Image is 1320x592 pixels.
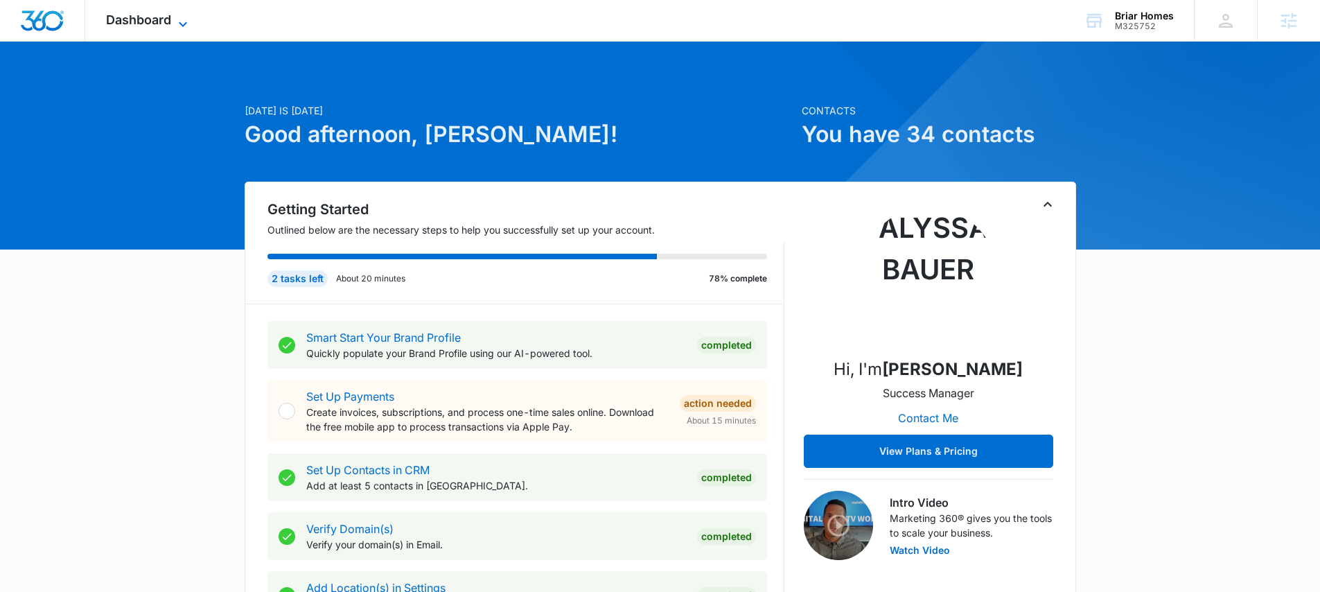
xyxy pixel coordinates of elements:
[306,537,686,552] p: Verify your domain(s) in Email.
[687,415,756,427] span: About 15 minutes
[804,491,873,560] img: Intro Video
[804,435,1053,468] button: View Plans & Pricing
[306,463,430,477] a: Set Up Contacts in CRM
[306,478,686,493] p: Add at least 5 contacts in [GEOGRAPHIC_DATA].
[882,359,1023,379] strong: [PERSON_NAME]
[306,331,461,345] a: Smart Start Your Brand Profile
[1115,21,1174,31] div: account id
[267,199,784,220] h2: Getting Started
[267,270,328,287] div: 2 tasks left
[336,272,405,285] p: About 20 minutes
[1039,196,1056,213] button: Toggle Collapse
[697,469,756,486] div: Completed
[267,223,784,237] p: Outlined below are the necessary steps to help you successfully set up your account.
[890,511,1053,540] p: Marketing 360® gives you the tools to scale your business.
[834,357,1023,382] p: Hi, I'm
[1115,10,1174,21] div: account name
[802,118,1076,151] h1: You have 34 contacts
[245,118,793,151] h1: Good afternoon, [PERSON_NAME]!
[306,346,686,360] p: Quickly populate your Brand Profile using our AI-powered tool.
[680,395,756,412] div: Action Needed
[697,528,756,545] div: Completed
[106,12,171,27] span: Dashboard
[884,401,972,435] button: Contact Me
[306,405,669,434] p: Create invoices, subscriptions, and process one-time sales online. Download the free mobile app t...
[802,103,1076,118] p: Contacts
[306,390,394,403] a: Set Up Payments
[859,207,998,346] img: Alyssa Bauer
[306,522,394,536] a: Verify Domain(s)
[890,546,950,555] button: Watch Video
[245,103,793,118] p: [DATE] is [DATE]
[697,337,756,354] div: Completed
[883,385,974,401] p: Success Manager
[890,494,1053,511] h3: Intro Video
[709,272,767,285] p: 78% complete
